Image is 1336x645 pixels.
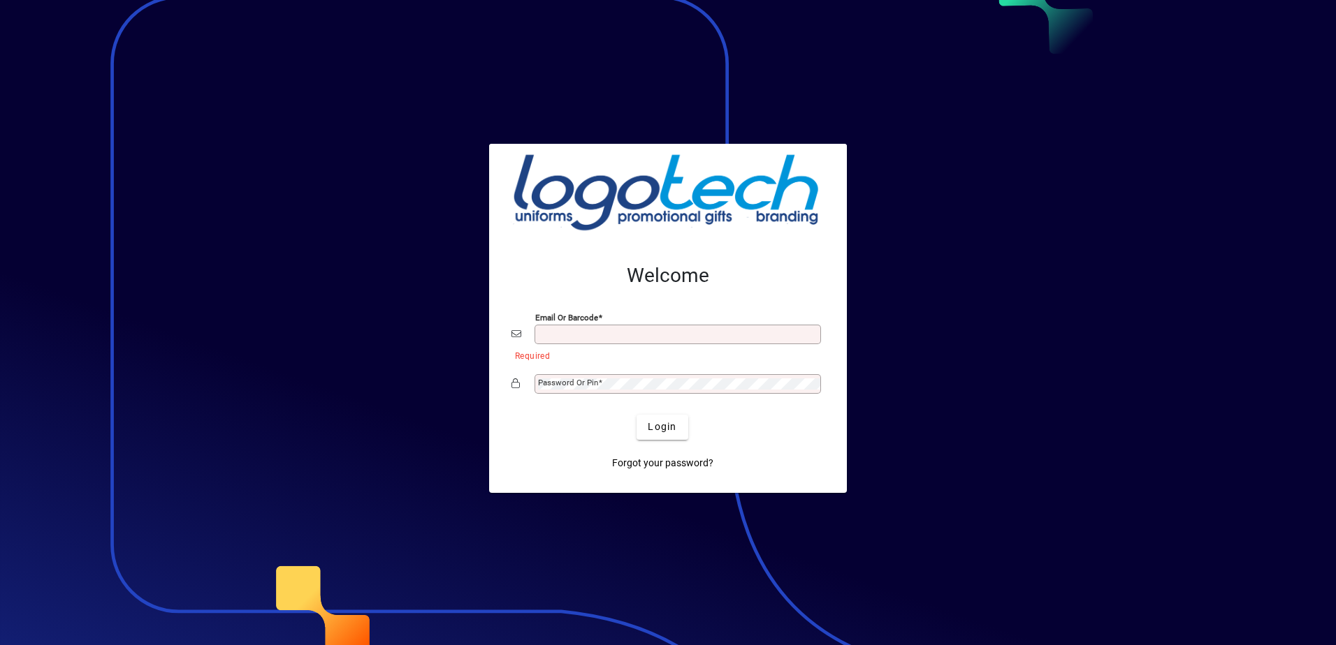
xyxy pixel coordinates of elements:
[607,451,719,476] a: Forgot your password?
[612,456,713,470] span: Forgot your password?
[637,415,688,440] button: Login
[515,348,813,362] mat-error: Required
[538,378,598,387] mat-label: Password or Pin
[511,264,825,288] h2: Welcome
[648,420,676,434] span: Login
[535,312,598,322] mat-label: Email or Barcode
